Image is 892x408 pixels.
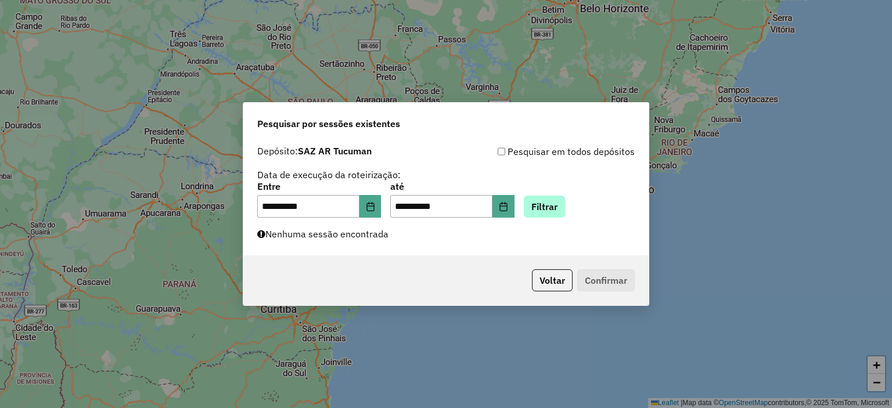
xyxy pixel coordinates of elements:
label: Entre [257,179,381,193]
label: até [390,179,514,193]
div: Pesquisar em todos depósitos [446,145,635,158]
label: Depósito: [257,144,372,158]
button: Choose Date [359,195,382,218]
button: Voltar [532,269,573,291]
label: Data de execução da roteirização: [257,168,401,182]
strong: SAZ AR Tucuman [298,145,372,157]
span: Pesquisar por sessões existentes [257,117,400,131]
button: Filtrar [524,196,565,218]
label: Nenhuma sessão encontrada [257,227,389,241]
button: Choose Date [492,195,515,218]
